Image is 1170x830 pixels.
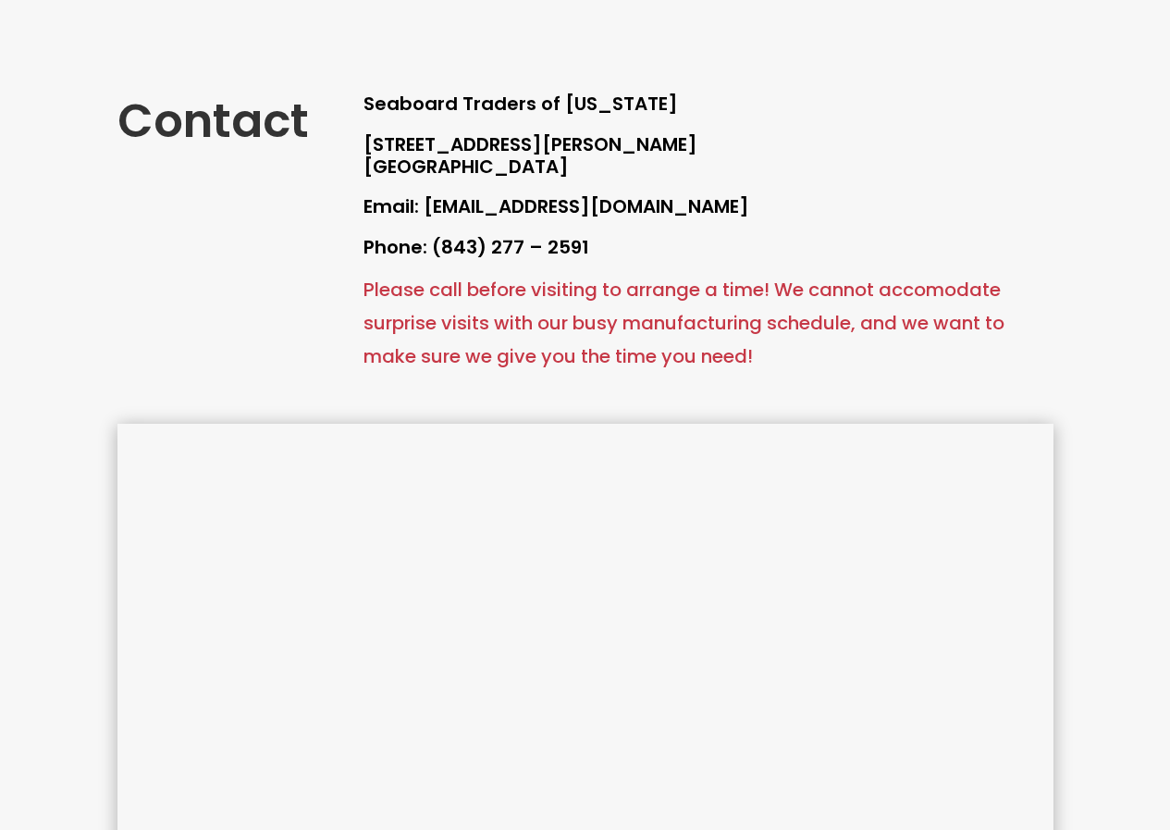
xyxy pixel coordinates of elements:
p: Please call before visiting to arrange a time! We cannot accomodate surprise visits with our busy... [363,273,1053,373]
p: Email: [EMAIL_ADDRESS][DOMAIN_NAME] [363,196,1053,237]
p: Seaboard Traders of [US_STATE] [363,93,1053,134]
p: Phone: (843) 277 – 2591 [363,237,1053,259]
p: [STREET_ADDRESS][PERSON_NAME] [GEOGRAPHIC_DATA] [363,134,1053,197]
h2: Contact [117,93,313,158]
